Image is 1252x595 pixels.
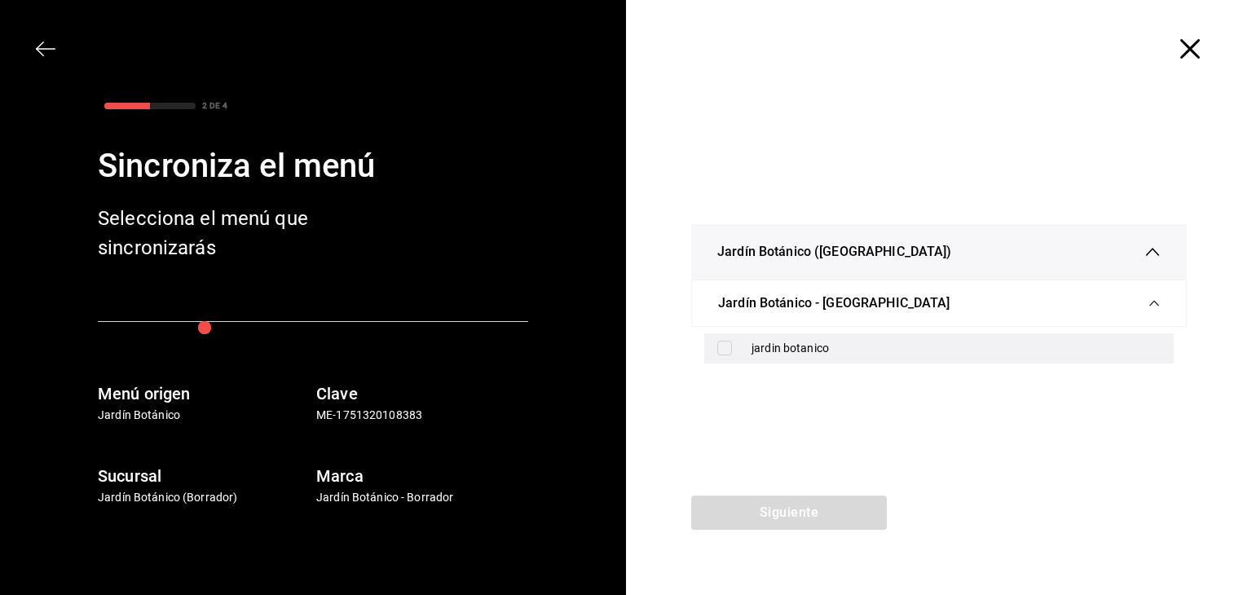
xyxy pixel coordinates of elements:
[316,463,528,489] h6: Marca
[752,340,1161,357] div: jardin botanico
[98,489,310,506] p: Jardín Botánico (Borrador)
[316,489,528,506] p: Jardín Botánico - Borrador
[98,142,528,191] div: Sincroniza el menú
[316,407,528,424] p: ME-1751320108383
[98,381,310,407] h6: Menú origen
[98,463,310,489] h6: Sucursal
[98,204,359,262] div: Selecciona el menú que sincronizarás
[316,381,528,407] h6: Clave
[98,407,310,424] p: Jardín Botánico
[202,99,227,112] div: 2 DE 4
[718,293,950,313] span: Jardín Botánico - [GEOGRAPHIC_DATA]
[717,242,952,262] span: Jardín Botánico ([GEOGRAPHIC_DATA])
